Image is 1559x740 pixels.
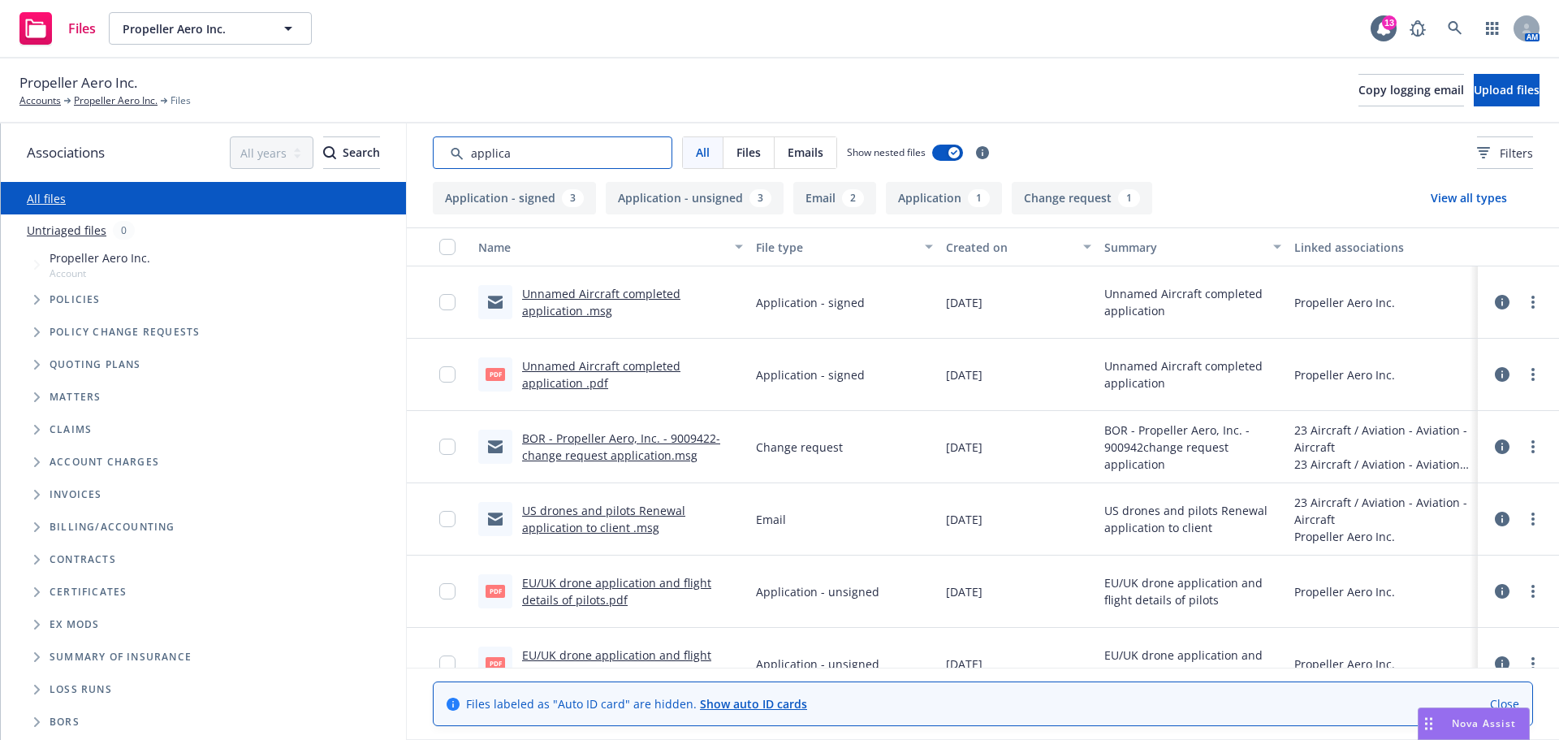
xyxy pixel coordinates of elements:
[1382,15,1397,30] div: 13
[1452,716,1516,730] span: Nova Assist
[1012,182,1152,214] button: Change request
[522,647,711,680] a: EU/UK drone application and flight details of pilots.pdf
[1419,708,1439,739] div: Drag to move
[522,431,720,463] a: BOR - Propeller Aero, Inc. - 9009422-change request application.msg
[1294,294,1395,311] div: Propeller Aero Inc.
[27,191,66,206] a: All files
[749,227,939,266] button: File type
[1358,82,1464,97] span: Copy logging email
[439,656,456,672] input: Toggle Row Selected
[1358,74,1464,106] button: Copy logging email
[50,327,200,337] span: Policy change requests
[1523,292,1543,312] a: more
[1294,456,1471,473] div: 23 Aircraft / Aviation - Aviation - Aircraft
[1288,227,1478,266] button: Linked associations
[50,425,92,435] span: Claims
[439,511,456,527] input: Toggle Row Selected
[27,222,106,239] a: Untriaged files
[522,286,680,318] a: Unnamed Aircraft completed application .msg
[109,12,312,45] button: Propeller Aero Inc.
[1500,145,1533,162] span: Filters
[1104,422,1281,473] span: BOR - Propeller Aero, Inc. - 900942change request application
[50,717,80,727] span: BORs
[50,457,159,467] span: Account charges
[946,511,982,528] span: [DATE]
[323,146,336,159] svg: Search
[486,368,505,380] span: pdf
[756,583,879,600] span: Application - unsigned
[788,144,823,161] span: Emails
[1405,182,1533,214] button: View all types
[19,72,137,93] span: Propeller Aero Inc.
[19,93,61,108] a: Accounts
[433,182,596,214] button: Application - signed
[842,189,864,207] div: 2
[472,227,749,266] button: Name
[1118,189,1140,207] div: 1
[323,137,380,168] div: Search
[793,182,876,214] button: Email
[1294,528,1471,545] div: Propeller Aero Inc.
[1294,494,1471,528] div: 23 Aircraft / Aviation - Aviation - Aircraft
[439,439,456,455] input: Toggle Row Selected
[522,575,711,608] a: EU/UK drone application and flight details of pilots.pdf
[1294,239,1471,256] div: Linked associations
[1104,285,1281,319] span: Unnamed Aircraft completed application
[1439,12,1471,45] a: Search
[756,239,915,256] div: File type
[1294,583,1395,600] div: Propeller Aero Inc.
[562,189,584,207] div: 3
[68,22,96,35] span: Files
[50,652,192,662] span: Summary of insurance
[1401,12,1434,45] a: Report a Bug
[50,266,150,280] span: Account
[1523,509,1543,529] a: more
[50,392,101,402] span: Matters
[1476,12,1509,45] a: Switch app
[323,136,380,169] button: SearchSearch
[50,249,150,266] span: Propeller Aero Inc.
[946,439,982,456] span: [DATE]
[1523,365,1543,384] a: more
[1418,708,1530,740] button: Nova Assist
[696,144,710,161] span: All
[478,239,725,256] div: Name
[886,182,1002,214] button: Application
[946,294,982,311] span: [DATE]
[439,583,456,599] input: Toggle Row Selected
[606,182,784,214] button: Application - unsigned
[756,294,865,311] span: Application - signed
[50,490,102,500] span: Invoices
[27,142,105,163] span: Associations
[968,189,990,207] div: 1
[1294,422,1471,456] div: 23 Aircraft / Aviation - Aviation - Aircraft
[439,294,456,310] input: Toggle Row Selected
[522,358,680,391] a: Unnamed Aircraft completed application .pdf
[171,93,191,108] span: Files
[736,144,761,161] span: Files
[1490,695,1519,712] a: Close
[1104,239,1263,256] div: Summary
[486,657,505,669] span: pdf
[13,6,102,51] a: Files
[847,145,926,159] span: Show nested files
[1477,145,1533,162] span: Filters
[1098,227,1288,266] button: Summary
[50,587,127,597] span: Certificates
[1104,357,1281,392] span: Unnamed Aircraft completed application
[756,439,843,456] span: Change request
[486,585,505,597] span: pdf
[1104,502,1281,536] span: US drones and pilots Renewal application to client
[749,189,771,207] div: 3
[439,366,456,383] input: Toggle Row Selected
[466,695,807,712] span: Files labeled as "Auto ID card" are hidden.
[756,656,879,673] span: Application - unsigned
[1104,647,1281,681] span: EU/UK drone application and flight details of pilots
[522,503,685,535] a: US drones and pilots Renewal application to client .msg
[1474,74,1540,106] button: Upload files
[74,93,158,108] a: Propeller Aero Inc.
[1477,136,1533,169] button: Filters
[1,246,406,511] div: Tree Example
[1523,437,1543,457] a: more
[939,227,1098,266] button: Created on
